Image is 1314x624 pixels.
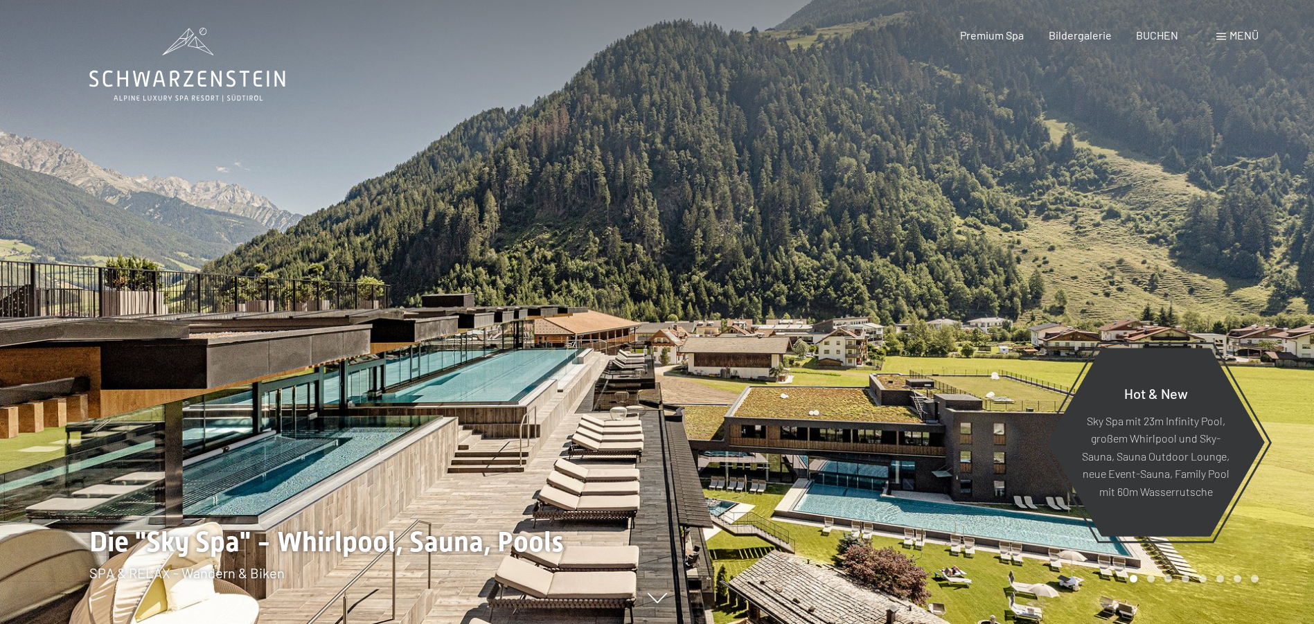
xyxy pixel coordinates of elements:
a: Bildergalerie [1049,28,1112,42]
div: Carousel Page 4 [1182,575,1189,582]
a: Hot & New Sky Spa mit 23m Infinity Pool, großem Whirlpool und Sky-Sauna, Sauna Outdoor Lounge, ne... [1046,347,1266,537]
span: Menü [1229,28,1259,42]
div: Carousel Page 1 (Current Slide) [1130,575,1137,582]
a: Premium Spa [960,28,1024,42]
div: Carousel Page 3 [1164,575,1172,582]
span: Hot & New [1124,384,1188,401]
div: Carousel Pagination [1125,575,1259,582]
div: Carousel Page 8 [1251,575,1259,582]
div: Carousel Page 5 [1199,575,1207,582]
div: Carousel Page 7 [1234,575,1241,582]
a: BUCHEN [1136,28,1178,42]
div: Carousel Page 6 [1216,575,1224,582]
div: Carousel Page 2 [1147,575,1155,582]
p: Sky Spa mit 23m Infinity Pool, großem Whirlpool und Sky-Sauna, Sauna Outdoor Lounge, neue Event-S... [1081,411,1231,500]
